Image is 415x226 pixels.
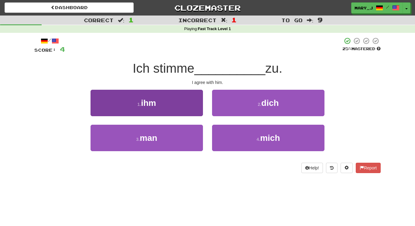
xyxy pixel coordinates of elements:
[34,79,381,85] div: I agree with him.
[342,46,352,51] span: 25 %
[178,17,217,23] span: Incorrect
[232,16,237,23] span: 1
[212,90,324,116] button: 2.dich
[326,163,338,173] button: Round history (alt+y)
[143,2,272,13] a: Clozemaster
[356,163,381,173] button: Report
[351,2,403,13] a: Mary_J /
[198,27,231,31] strong: Fast Track Level 1
[34,37,65,45] div: /
[194,61,266,75] span: __________
[91,90,203,116] button: 1.ihm
[129,16,134,23] span: 1
[5,2,134,13] a: Dashboard
[317,16,323,23] span: 9
[84,17,114,23] span: Correct
[261,98,279,108] span: dich
[301,163,323,173] button: Help!
[265,61,282,75] span: zu.
[60,45,65,53] span: 4
[260,133,280,143] span: mich
[137,102,141,107] small: 1 .
[118,18,125,23] span: :
[34,47,56,53] span: Score:
[140,133,157,143] span: man
[307,18,314,23] span: :
[212,125,324,151] button: 4.mich
[256,137,260,142] small: 4 .
[141,98,156,108] span: ihm
[136,137,140,142] small: 3 .
[281,17,303,23] span: To go
[386,5,389,9] span: /
[133,61,194,75] span: Ich stimme
[91,125,203,151] button: 3.man
[221,18,228,23] span: :
[355,5,373,11] span: Mary_J
[258,102,261,107] small: 2 .
[342,46,381,52] div: Mastered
